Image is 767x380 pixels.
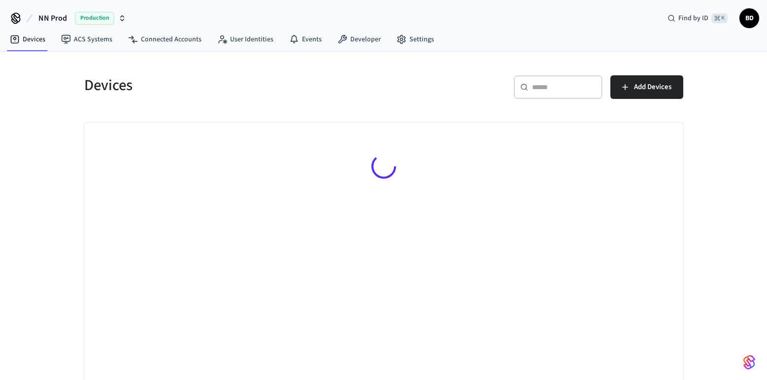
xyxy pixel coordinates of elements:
[84,75,378,95] h5: Devices
[75,12,114,25] span: Production
[739,8,759,28] button: BD
[330,31,389,48] a: Developer
[660,9,735,27] div: Find by ID⌘ K
[38,12,67,24] span: NN Prod
[610,75,683,99] button: Add Devices
[743,354,755,370] img: SeamLogoGradient.69752ec5.svg
[209,31,281,48] a: User Identities
[634,81,671,94] span: Add Devices
[389,31,442,48] a: Settings
[53,31,120,48] a: ACS Systems
[281,31,330,48] a: Events
[740,9,758,27] span: BD
[711,13,728,23] span: ⌘ K
[678,13,708,23] span: Find by ID
[120,31,209,48] a: Connected Accounts
[2,31,53,48] a: Devices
